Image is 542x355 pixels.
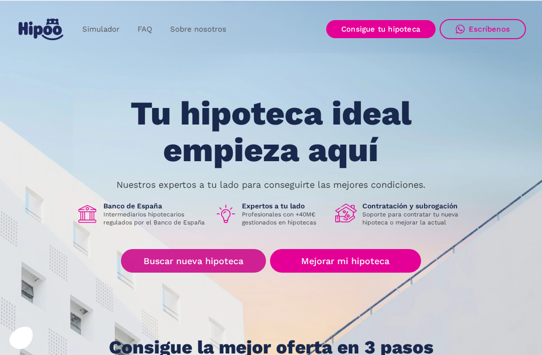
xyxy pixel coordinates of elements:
p: Nuestros expertos a tu lado para conseguirte las mejores condiciones. [116,181,426,189]
p: Profesionales con +40M€ gestionados en hipotecas [242,210,327,226]
p: Soporte para contratar tu nueva hipoteca o mejorar la actual [362,210,466,226]
a: home [16,15,65,44]
p: Intermediarios hipotecarios regulados por el Banco de España [103,210,207,226]
a: Simulador [73,20,128,39]
a: Consigue tu hipoteca [326,20,436,38]
a: FAQ [128,20,161,39]
h1: Expertos a tu lado [242,201,327,210]
div: Escríbenos [469,25,510,34]
a: Escríbenos [440,19,526,39]
h1: Contratación y subrogación [362,201,466,210]
h1: Tu hipoteca ideal empieza aquí [81,95,461,168]
a: Buscar nueva hipoteca [121,249,266,273]
h1: Banco de España [103,201,207,210]
a: Mejorar mi hipoteca [270,249,421,273]
a: Sobre nosotros [161,20,235,39]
